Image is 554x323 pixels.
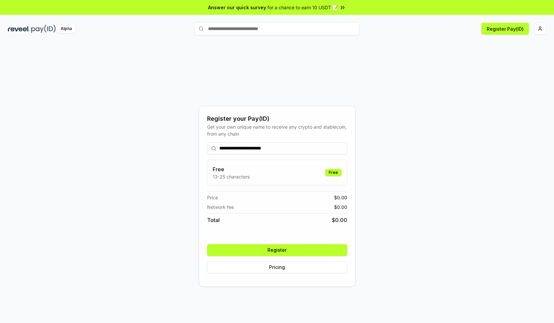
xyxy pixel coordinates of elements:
span: $ 0.00 [332,216,347,224]
span: Total [207,216,220,224]
div: Alpha [57,25,76,33]
button: Register Pay(ID) [481,23,529,35]
img: pay_id [31,25,56,33]
img: reveel_dark [8,25,30,33]
span: $ 0.00 [334,204,347,210]
div: Register your Pay(ID) [207,114,347,123]
span: $ 0.00 [334,194,347,201]
div: Get your own unique name to receive any crypto and stablecoin, from any chain [207,123,347,137]
span: Network fee [207,204,234,210]
button: Register [207,244,347,256]
span: Price [207,194,218,201]
button: Pricing [207,261,347,273]
h3: Free [213,165,250,173]
p: 13-25 characters [213,173,250,180]
span: for a chance to earn 10 USDT 📝 [267,4,338,11]
div: Free [325,169,342,176]
span: Answer our quick survey [208,4,266,11]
